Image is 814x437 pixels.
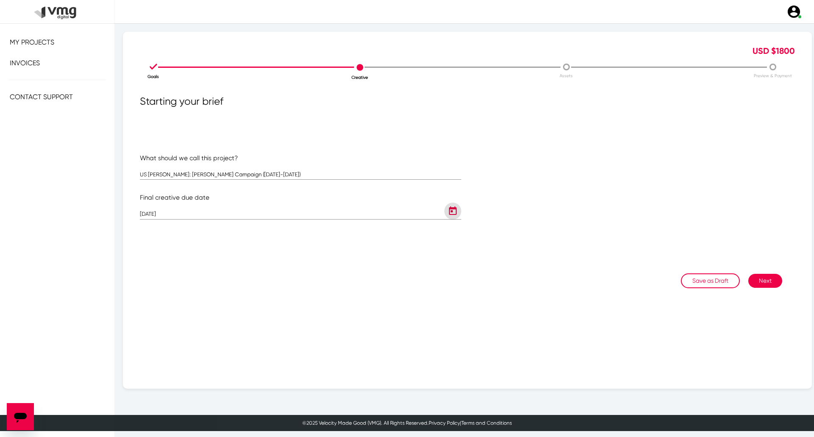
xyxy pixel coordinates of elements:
span: Invoices [10,59,40,67]
span: USD $ [753,46,776,56]
p: Creative [257,74,463,81]
img: user [786,4,801,19]
p: Assets [463,72,669,79]
input: Select a date [140,211,444,217]
span: Contact Support [10,93,73,101]
p: Starting your brief [134,94,801,153]
p: What should we call this project? [140,153,461,163]
button: Next [748,274,782,288]
a: user [781,4,806,19]
div: 1800 [634,45,801,57]
span: My Projects [10,38,54,46]
button: Save as Draft [681,273,740,288]
button: Open calendar [444,203,461,220]
input: Please enter your project name [140,172,461,178]
p: Goals [50,73,256,80]
a: Terms and Conditions [461,420,512,426]
iframe: Button to launch messaging window [7,403,34,430]
a: Privacy Policy [429,420,460,426]
p: Final creative due date [140,193,461,203]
